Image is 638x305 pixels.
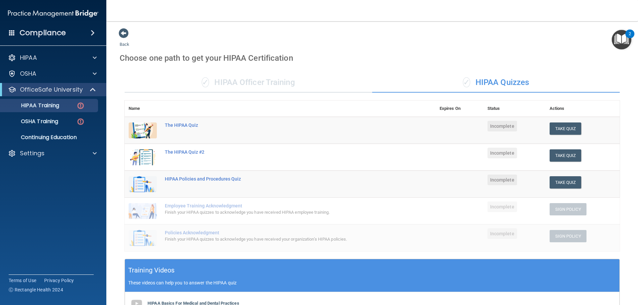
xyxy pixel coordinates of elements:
span: ✓ [202,77,209,87]
h4: Compliance [20,28,66,38]
div: Employee Training Acknowledgment [165,203,402,208]
p: OSHA Training [4,118,58,125]
p: These videos can help you to answer the HIPAA quiz [128,280,616,285]
img: PMB logo [8,7,98,20]
span: Incomplete [487,121,517,131]
span: Incomplete [487,148,517,158]
div: The HIPAA Quiz #2 [165,149,402,155]
button: Take Quiz [550,122,582,135]
a: Privacy Policy [44,277,74,284]
p: OSHA [20,70,37,78]
div: Choose one path to get your HIPAA Certification [120,48,625,68]
button: Open Resource Center, 2 new notifications [612,30,631,49]
div: The HIPAA Quiz [165,122,402,128]
button: Take Quiz [550,149,582,162]
button: Take Quiz [550,176,582,189]
th: Actions [546,101,620,117]
div: Finish your HIPAA quizzes to acknowledge you have received your organization’s HIPAA policies. [165,235,402,243]
button: Sign Policy [550,230,586,242]
th: Name [125,101,161,117]
div: HIPAA Officer Training [125,73,372,93]
span: Incomplete [487,228,517,239]
p: Settings [20,149,45,157]
th: Expires On [436,101,483,117]
a: OfficeSafe University [8,86,96,94]
h5: Training Videos [128,265,175,276]
span: Incomplete [487,201,517,212]
p: HIPAA [20,54,37,62]
div: HIPAA Quizzes [372,73,620,93]
span: Ⓒ Rectangle Health 2024 [9,286,63,293]
div: HIPAA Policies and Procedures Quiz [165,176,402,182]
a: Terms of Use [9,277,36,284]
a: HIPAA [8,54,97,62]
div: 2 [629,34,631,42]
a: Settings [8,149,97,157]
span: Incomplete [487,175,517,185]
p: OfficeSafe University [20,86,83,94]
iframe: Drift Widget Chat Controller [523,258,630,284]
p: HIPAA Training [4,102,59,109]
img: danger-circle.6113f641.png [76,117,85,126]
th: Status [483,101,546,117]
a: OSHA [8,70,97,78]
img: danger-circle.6113f641.png [76,102,85,110]
a: Back [120,34,129,47]
span: ✓ [463,77,470,87]
p: Continuing Education [4,134,95,141]
button: Sign Policy [550,203,586,215]
div: Finish your HIPAA quizzes to acknowledge you have received HIPAA employee training. [165,208,402,216]
div: Policies Acknowledgment [165,230,402,235]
